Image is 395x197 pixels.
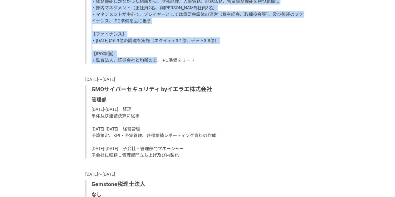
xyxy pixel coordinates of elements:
p: [DATE]〜[DATE] [85,171,310,178]
p: GMOサイバーセキュリティ byイエラエ株式会社 [91,85,305,94]
p: Gemstone税理士法人 [91,180,305,189]
p: [DATE]〜[DATE] [85,76,310,83]
p: [DATE]-[DATE] 経理 単体及び連結決算に従事 [DATE]-[DATE] 経営管理 予算策定、KPI・予実管理、各種業績レポーティング資料の作成 [DATE]-[DATE] 子会社・... [91,106,305,159]
p: 管理部 [91,96,305,104]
